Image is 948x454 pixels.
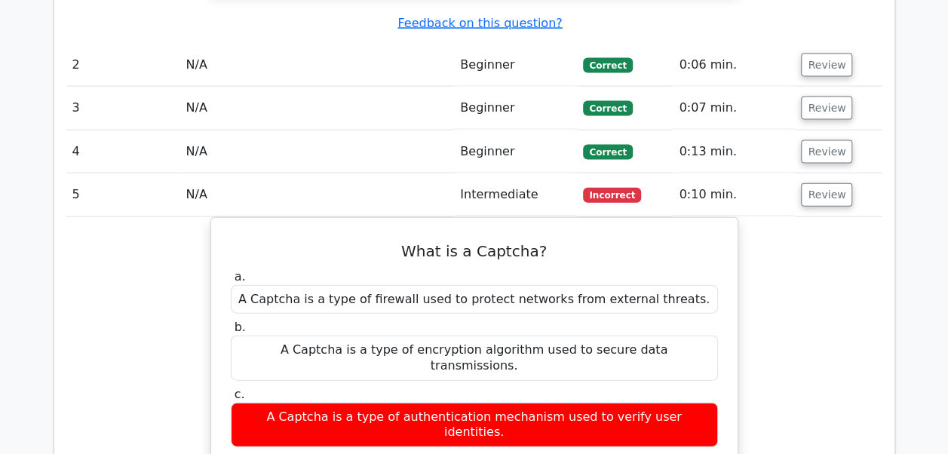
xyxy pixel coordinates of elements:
div: A Captcha is a type of encryption algorithm used to secure data transmissions. [231,336,718,381]
button: Review [801,97,852,120]
td: N/A [180,87,455,130]
h5: What is a Captcha? [229,242,719,260]
td: N/A [180,44,455,87]
td: 4 [66,130,180,173]
td: 0:07 min. [673,87,795,130]
td: N/A [180,173,455,216]
span: Incorrect [583,188,641,203]
td: Beginner [454,44,577,87]
a: Feedback on this question? [397,16,562,30]
div: A Captcha is a type of authentication mechanism used to verify user identities. [231,403,718,448]
td: Beginner [454,87,577,130]
td: 0:06 min. [673,44,795,87]
td: 5 [66,173,180,216]
span: Correct [583,58,632,73]
td: 0:10 min. [673,173,795,216]
span: Correct [583,145,632,160]
span: a. [235,269,246,284]
div: A Captcha is a type of firewall used to protect networks from external threats. [231,285,718,314]
td: Beginner [454,130,577,173]
button: Review [801,140,852,164]
td: 3 [66,87,180,130]
span: Correct [583,101,632,116]
td: 2 [66,44,180,87]
button: Review [801,54,852,77]
span: b. [235,320,246,334]
td: Intermediate [454,173,577,216]
button: Review [801,183,852,207]
span: c. [235,387,245,401]
td: 0:13 min. [673,130,795,173]
td: N/A [180,130,455,173]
